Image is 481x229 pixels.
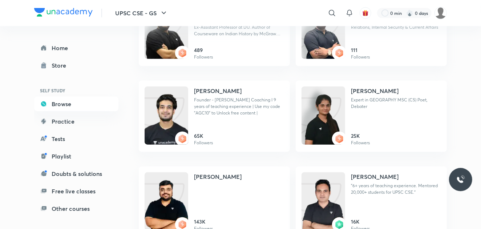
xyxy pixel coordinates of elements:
[194,132,213,140] h6: 65K
[351,132,370,140] h6: 25K
[194,172,242,181] h4: [PERSON_NAME]
[335,220,344,229] img: badge
[145,94,188,152] img: Unacademy
[360,7,371,19] button: avatar
[351,54,370,60] p: Followers
[351,172,399,181] h4: [PERSON_NAME]
[34,149,118,164] a: Playlist
[351,182,441,196] p: "6+ years of teaching experience. Mentored 20,000+ students for UPSC CSE."
[34,8,93,17] img: Company Logo
[335,134,344,143] img: badge
[34,41,118,55] a: Home
[34,201,118,216] a: Other courses
[302,94,345,152] img: Unacademy
[194,140,213,146] p: Followers
[34,114,118,129] a: Practice
[178,49,187,57] img: badge
[178,220,187,229] img: badge
[194,218,213,225] h6: 143K
[302,8,345,66] img: Unacademy
[34,184,118,198] a: Free live classes
[194,87,242,95] h4: [PERSON_NAME]
[178,134,187,143] img: badge
[351,97,441,110] p: Expert in GEOGRAPHY MSC (CS) Poet, Debater
[145,8,188,66] img: Unacademy
[434,7,447,19] img: Satyam Raj
[34,166,118,181] a: Doubts & solutions
[335,49,344,57] img: badge
[194,46,213,54] h6: 489
[351,87,399,95] h4: [PERSON_NAME]
[194,97,284,116] p: Founder - Anuj Garg Coaching I 9 years of teaching experience | Use my code "AGC10" to Unlock fre...
[456,175,465,184] img: ttu
[139,81,290,152] a: Unacademybadge[PERSON_NAME]Founder - [PERSON_NAME] Coaching I 9 years of teaching experience | Us...
[351,218,370,225] h6: 16K
[34,8,93,19] a: Company Logo
[34,97,118,111] a: Browse
[52,61,70,70] div: Store
[406,9,413,17] img: streak
[351,140,370,146] p: Followers
[111,6,173,20] button: UPSC CSE - GS
[296,81,447,152] a: Unacademybadge[PERSON_NAME]Expert in GEOGRAPHY MSC (CS) Poet, Debater25KFollowers
[34,132,118,146] a: Tests
[34,58,118,73] a: Store
[34,84,118,97] h6: SELF STUDY
[351,46,370,54] h6: 111
[362,10,369,16] img: avatar
[194,54,213,60] p: Followers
